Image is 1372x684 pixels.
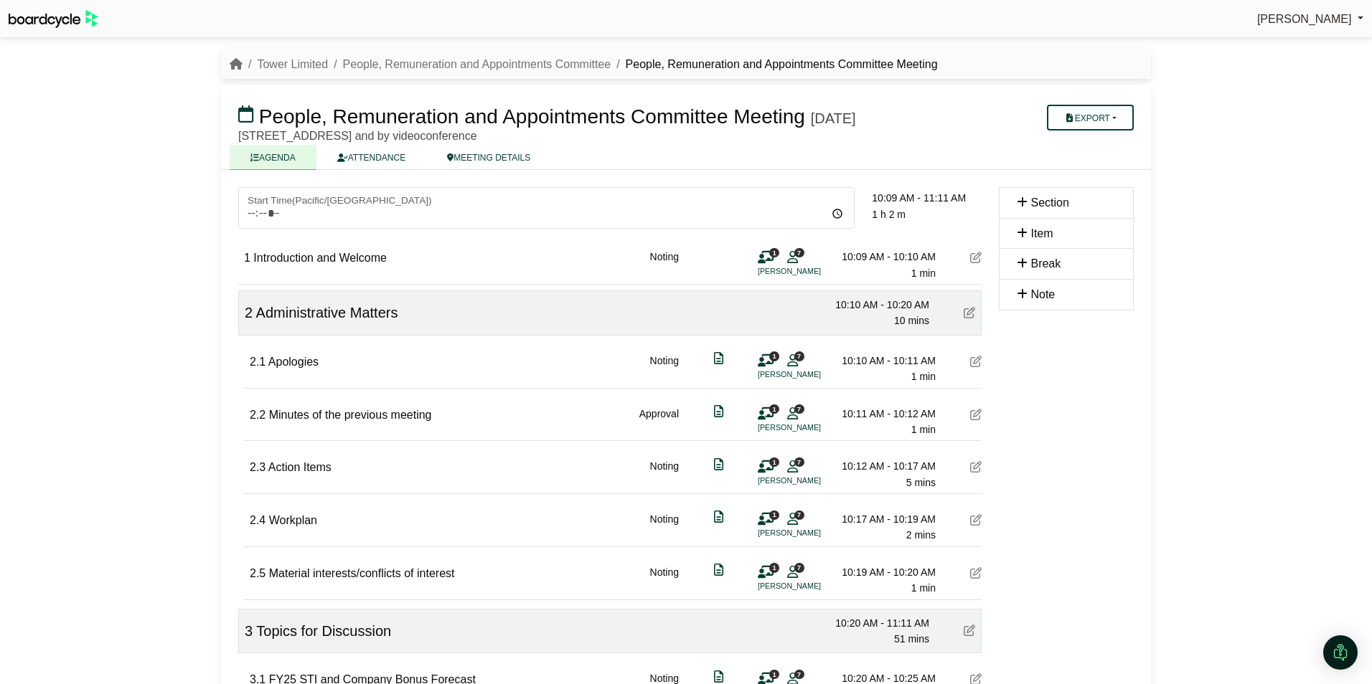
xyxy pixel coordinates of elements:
a: Tower Limited [257,58,328,70]
span: 7 [794,670,804,679]
span: 7 [794,457,804,467]
div: 10:17 AM - 10:19 AM [835,511,936,527]
div: Noting [650,511,679,543]
div: 10:09 AM - 11:11 AM [872,190,982,206]
span: [PERSON_NAME] [1257,13,1352,25]
span: Material interests/conflicts of interest [269,567,455,579]
span: 1 [244,252,250,264]
span: 1 [769,457,779,467]
li: [PERSON_NAME] [758,369,865,381]
nav: breadcrumb [230,55,938,74]
span: People, Remuneration and Appointments Committee Meeting [259,105,805,128]
span: 1 [769,563,779,572]
span: 2.2 [250,409,266,421]
span: 1 min [911,371,936,382]
div: Noting [650,353,679,385]
div: Open Intercom Messenger [1323,635,1358,670]
span: 2.4 [250,514,266,526]
span: 7 [794,404,804,414]
span: 7 [794,510,804,520]
div: Noting [650,564,679,597]
span: 1 [769,510,779,520]
div: 10:10 AM - 10:20 AM [829,297,929,313]
div: Approval [639,406,679,438]
div: 10:20 AM - 11:11 AM [829,615,929,631]
li: [PERSON_NAME] [758,265,865,277]
a: AGENDA [230,145,316,170]
div: 10:12 AM - 10:17 AM [835,458,936,474]
div: 10:19 AM - 10:20 AM [835,564,936,580]
span: [STREET_ADDRESS] and by videoconference [238,130,477,142]
span: Item [1030,227,1053,239]
span: Administrative Matters [256,305,398,320]
span: 2 [245,305,253,320]
span: 2 mins [906,529,936,541]
a: People, Remuneration and Appointments Committee [343,58,611,70]
a: ATTENDANCE [316,145,426,170]
span: 1 min [911,267,936,279]
span: 7 [794,351,804,361]
span: Topics for Discussion [256,623,391,639]
div: 10:11 AM - 10:12 AM [835,406,936,422]
li: [PERSON_NAME] [758,527,865,539]
span: 7 [794,563,804,572]
li: [PERSON_NAME] [758,475,865,487]
span: Workplan [269,514,317,526]
span: Introduction and Welcome [253,252,387,264]
div: 10:10 AM - 10:11 AM [835,353,936,369]
li: [PERSON_NAME] [758,580,865,592]
span: 51 mins [894,633,929,645]
li: [PERSON_NAME] [758,422,865,434]
div: 10:09 AM - 10:10 AM [835,249,936,265]
span: Apologies [268,356,319,368]
span: 2.3 [250,461,266,473]
span: 2.1 [250,356,266,368]
span: 1 h 2 m [872,209,906,220]
span: Break [1030,257,1061,270]
span: 5 mins [906,477,936,488]
span: Action Items [268,461,332,473]
div: [DATE] [811,110,856,127]
span: 1 [769,670,779,679]
div: Noting [650,249,679,281]
a: [PERSON_NAME] [1257,10,1363,29]
span: 10 mins [894,315,929,326]
img: BoardcycleBlackGreen-aaafeed430059cb809a45853b8cf6d952af9d84e6e89e1f1685b34bfd5cb7d64.svg [9,10,98,28]
button: Export [1047,105,1134,130]
span: Minutes of the previous meeting [269,409,432,421]
span: 1 [769,404,779,414]
span: 1 min [911,424,936,435]
span: 1 min [911,582,936,594]
span: 1 [769,351,779,361]
span: 7 [794,248,804,257]
div: Noting [650,458,679,490]
span: 2.5 [250,567,266,579]
li: People, Remuneration and Appointments Committee Meeting [611,55,937,74]
a: MEETING DETAILS [426,145,551,170]
span: 1 [769,248,779,257]
span: 3 [245,623,253,639]
span: Note [1030,288,1055,300]
span: Section [1030,196,1068,209]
